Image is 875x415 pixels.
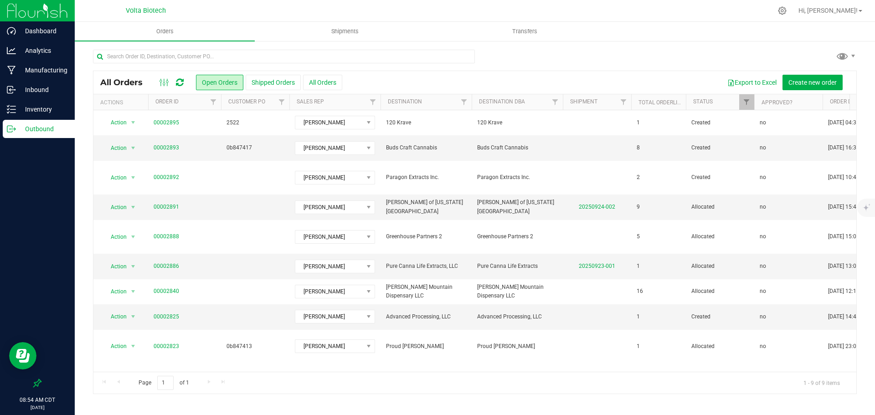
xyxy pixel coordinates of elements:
span: [PERSON_NAME] [295,142,363,154]
span: no [760,173,766,182]
span: no [760,118,766,127]
span: 1 [637,262,640,271]
span: Buds Craft Cannabis [477,143,557,152]
span: Transfers [500,27,550,36]
a: Orders [75,22,255,41]
a: 00002823 [154,342,179,351]
div: Actions [100,99,144,106]
span: Shipments [319,27,371,36]
a: 00002886 [154,262,179,271]
a: 00002892 [154,173,179,182]
a: Order ID [155,98,179,105]
a: Filter [548,94,563,110]
span: [PERSON_NAME] Mountain Dispensary LLC [386,283,466,300]
span: Hi, [PERSON_NAME]! [798,7,858,14]
p: Outbound [16,123,71,134]
inline-svg: Inbound [7,85,16,94]
span: Action [103,285,127,298]
button: All Orders [303,75,342,90]
button: Create new order [782,75,843,90]
span: select [128,310,139,323]
span: Action [103,116,127,129]
span: no [760,143,766,152]
a: 20250923-001 [579,263,615,269]
a: 20250924-002 [579,204,615,210]
a: 00002825 [154,313,179,321]
span: 1 [637,313,640,321]
p: [DATE] [4,404,71,411]
p: Inventory [16,104,71,115]
span: 1 - 9 of 9 items [796,376,847,389]
a: Total Orderlines [638,99,688,106]
span: 9 [637,203,640,211]
span: Created [691,313,749,321]
a: Shipments [255,22,435,41]
span: Advanced Processing, LLC [386,313,466,321]
a: 00002895 [154,118,179,127]
span: Action [103,310,127,323]
span: Greenhouse Partners 2 [386,232,466,241]
span: 16 [637,287,643,296]
span: [PERSON_NAME] [295,310,363,323]
span: [PERSON_NAME] [295,285,363,298]
span: Create new order [788,79,837,86]
span: Buds Craft Cannabis [386,143,466,152]
span: Action [103,142,127,154]
span: 0b847417 [226,143,284,152]
span: select [128,231,139,243]
span: select [128,285,139,298]
span: Greenhouse Partners 2 [477,232,557,241]
a: Order Date [830,98,861,105]
a: Approved? [762,99,793,106]
span: no [760,342,766,351]
inline-svg: Inventory [7,105,16,114]
inline-svg: Dashboard [7,26,16,36]
span: no [760,262,766,271]
input: Search Order ID, Destination, Customer PO... [93,50,475,63]
a: Shipment [570,98,597,105]
a: Filter [739,94,754,110]
p: Dashboard [16,26,71,36]
a: Transfers [435,22,615,41]
span: [PERSON_NAME] Mountain Dispensary LLC [477,283,557,300]
span: Volta Biotech [126,7,166,15]
span: Allocated [691,232,749,241]
span: no [760,203,766,211]
a: Destination DBA [479,98,525,105]
a: Destination [388,98,422,105]
iframe: Resource center [9,342,36,369]
a: Filter [206,94,221,110]
p: Inbound [16,84,71,95]
span: Action [103,231,127,243]
span: Action [103,171,127,184]
span: 1 [637,342,640,351]
span: Pure Canna Life Extracts, LLC [386,262,466,271]
span: Pure Canna Life Extracts [477,262,557,271]
span: Action [103,340,127,353]
span: Allocated [691,342,749,351]
a: 00002893 [154,143,179,152]
span: Created [691,143,749,152]
span: 2 [637,173,640,182]
span: select [128,201,139,214]
button: Open Orders [196,75,243,90]
span: Advanced Processing, LLC [477,313,557,321]
button: Export to Excel [721,75,782,90]
span: Proud [PERSON_NAME] [386,342,466,351]
a: 00002888 [154,232,179,241]
span: [PERSON_NAME] of [US_STATE][GEOGRAPHIC_DATA] [477,198,557,215]
span: [PERSON_NAME] of [US_STATE][GEOGRAPHIC_DATA] [386,198,466,215]
p: Manufacturing [16,65,71,76]
span: 0b847413 [226,342,284,351]
span: Paragon Extracts Inc. [386,173,466,182]
span: 1 [637,118,640,127]
span: select [128,260,139,273]
span: select [128,142,139,154]
a: 00002891 [154,203,179,211]
span: no [760,232,766,241]
span: Paragon Extracts Inc. [477,173,557,182]
span: no [760,313,766,321]
a: Filter [457,94,472,110]
span: select [128,171,139,184]
span: Allocated [691,287,749,296]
